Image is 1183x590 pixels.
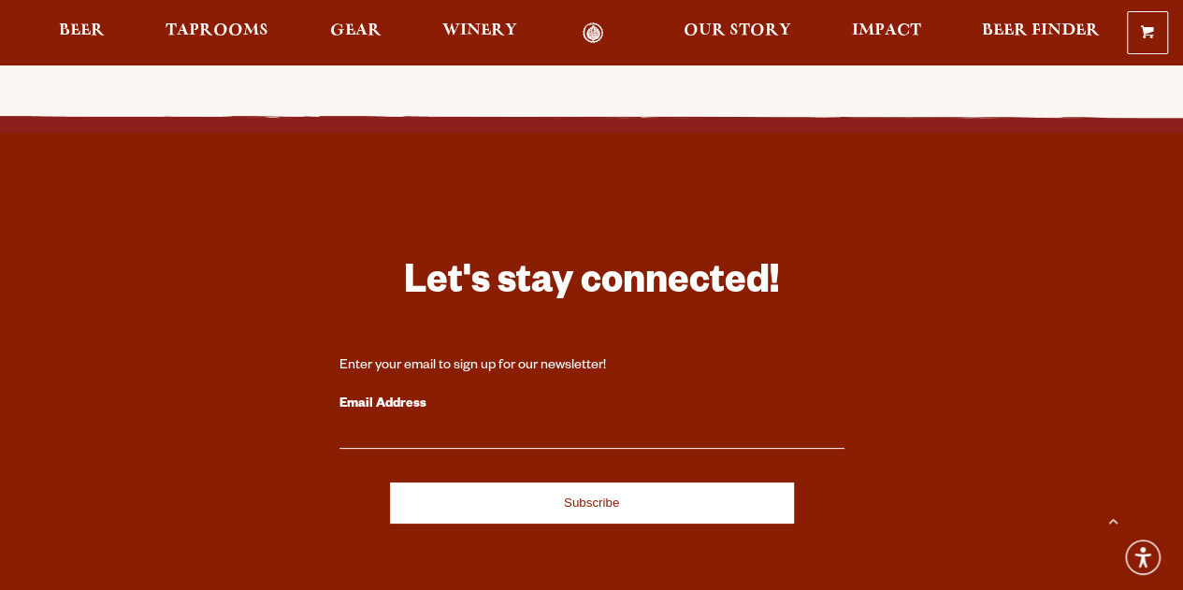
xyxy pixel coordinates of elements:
[59,23,105,38] span: Beer
[684,23,791,38] span: Our Story
[318,22,394,44] a: Gear
[339,393,844,417] label: Email Address
[330,23,382,38] span: Gear
[558,22,628,44] a: Odell Home
[47,22,117,44] a: Beer
[339,258,844,313] h3: Let's stay connected!
[430,22,529,44] a: Winery
[390,482,794,524] input: Subscribe
[970,22,1112,44] a: Beer Finder
[153,22,281,44] a: Taprooms
[339,357,844,376] div: Enter your email to sign up for our newsletter!
[442,23,517,38] span: Winery
[671,22,803,44] a: Our Story
[840,22,933,44] a: Impact
[852,23,921,38] span: Impact
[1122,537,1163,578] div: Accessibility Menu
[1089,496,1136,543] a: Scroll to top
[166,23,268,38] span: Taprooms
[982,23,1100,38] span: Beer Finder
